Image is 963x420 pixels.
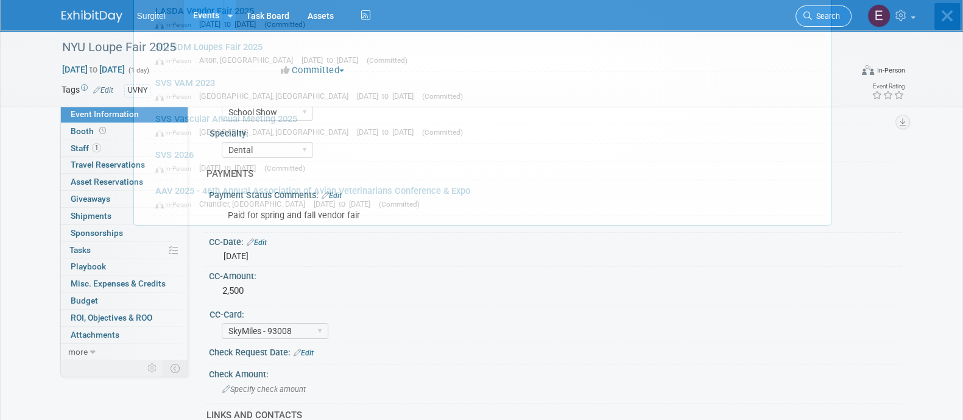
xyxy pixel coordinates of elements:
[422,92,463,101] span: (Committed)
[149,108,825,143] a: SVS Vascular Annual Meeting 2025 In-Person [GEOGRAPHIC_DATA], [GEOGRAPHIC_DATA] [DATE] to [DATE] ...
[264,20,305,29] span: (Committed)
[314,199,376,208] span: [DATE] to [DATE]
[155,93,197,101] span: In-Person
[199,91,355,101] span: [GEOGRAPHIC_DATA], [GEOGRAPHIC_DATA]
[155,165,197,173] span: In-Person
[264,164,305,173] span: (Committed)
[379,200,420,208] span: (Committed)
[199,55,299,65] span: Alton, [GEOGRAPHIC_DATA]
[155,57,197,65] span: In-Person
[149,36,825,71] a: SIU SDM Loupes Fair 2025 In-Person Alton, [GEOGRAPHIC_DATA] [DATE] to [DATE] (Committed)
[357,91,420,101] span: [DATE] to [DATE]
[149,180,825,215] a: AAV 2025 - 46th Annual Association of Avian Veterinarians Conference & Expo In-Person Chandler, [...
[149,144,825,179] a: SVS 2026 In-Person [DATE] to [DATE] (Committed)
[199,20,262,29] span: [DATE] to [DATE]
[199,199,311,208] span: Chandler, [GEOGRAPHIC_DATA]
[302,55,364,65] span: [DATE] to [DATE]
[199,163,262,173] span: [DATE] to [DATE]
[155,129,197,137] span: In-Person
[357,127,420,137] span: [DATE] to [DATE]
[155,21,197,29] span: In-Person
[149,72,825,107] a: SVS VAM 2023 In-Person [GEOGRAPHIC_DATA], [GEOGRAPHIC_DATA] [DATE] to [DATE] (Committed)
[199,127,355,137] span: [GEOGRAPHIC_DATA], [GEOGRAPHIC_DATA]
[155,201,197,208] span: In-Person
[367,56,407,65] span: (Committed)
[422,128,463,137] span: (Committed)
